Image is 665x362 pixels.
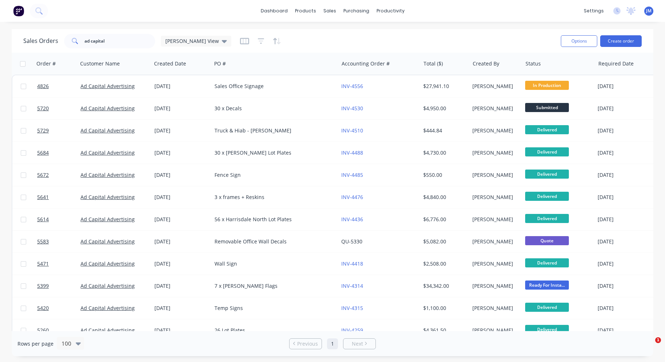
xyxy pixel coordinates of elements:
[598,282,656,290] div: [DATE]
[215,171,330,179] div: Fence Sign
[598,60,634,67] div: Required Date
[297,340,318,347] span: Previous
[291,5,320,16] div: products
[352,340,363,347] span: Next
[341,238,362,245] a: QU-5330
[341,216,363,223] a: INV-4436
[80,260,135,267] a: Ad Capital Advertising
[154,238,209,245] div: [DATE]
[598,127,656,134] div: [DATE]
[37,238,49,245] span: 5583
[37,186,80,208] a: 5641
[37,120,80,142] a: 5729
[154,305,209,312] div: [DATE]
[37,98,80,119] a: 5720
[341,127,363,134] a: INV-4510
[80,305,135,311] a: Ad Capital Advertising
[80,149,135,156] a: Ad Capital Advertising
[80,83,135,89] a: Ad Capital Advertising
[598,194,656,201] div: [DATE]
[17,340,54,347] span: Rows per page
[214,60,226,67] div: PO #
[526,60,541,67] div: Status
[472,238,517,245] div: [PERSON_NAME]
[646,8,652,14] span: JM
[80,238,135,245] a: Ad Capital Advertising
[37,282,49,290] span: 5399
[472,260,517,267] div: [PERSON_NAME]
[341,305,363,311] a: INV-4315
[525,192,569,201] span: Delivered
[80,171,135,178] a: Ad Capital Advertising
[37,142,80,164] a: 5684
[598,216,656,223] div: [DATE]
[215,327,330,334] div: 26 Lot Plates
[525,214,569,223] span: Delivered
[215,282,330,290] div: 7 x [PERSON_NAME] Flags
[423,149,464,156] div: $4,730.00
[341,260,363,267] a: INV-4418
[154,171,209,179] div: [DATE]
[472,149,517,156] div: [PERSON_NAME]
[37,149,49,156] span: 5684
[598,238,656,245] div: [DATE]
[598,105,656,112] div: [DATE]
[215,127,330,134] div: Truck & Hiab - [PERSON_NAME]
[640,337,658,355] iframe: Intercom live chat
[598,83,656,90] div: [DATE]
[423,171,464,179] div: $550.00
[154,327,209,334] div: [DATE]
[340,5,373,16] div: purchasing
[525,281,569,290] span: Ready For Insta...
[525,125,569,134] span: Delivered
[80,127,135,134] a: Ad Capital Advertising
[165,37,219,45] span: [PERSON_NAME] View
[423,194,464,201] div: $4,840.00
[37,305,49,312] span: 5420
[215,260,330,267] div: Wall Sign
[37,216,49,223] span: 5614
[423,127,464,134] div: $444.84
[341,105,363,112] a: INV-4530
[525,81,569,90] span: In Production
[215,149,330,156] div: 30 x [PERSON_NAME] Lot Plates
[37,208,80,230] a: 5614
[286,338,379,349] ul: Pagination
[525,325,569,334] span: Delivered
[154,83,209,90] div: [DATE]
[598,305,656,312] div: [DATE]
[37,127,49,134] span: 5729
[37,260,49,267] span: 5471
[598,260,656,267] div: [DATE]
[472,305,517,312] div: [PERSON_NAME]
[423,238,464,245] div: $5,082.00
[373,5,408,16] div: productivity
[215,238,330,245] div: Removable Office Wall Decals
[341,194,363,200] a: INV-4476
[423,327,464,334] div: $4,361.50
[423,83,464,90] div: $27,941.10
[37,105,49,112] span: 5720
[342,60,390,67] div: Accounting Order #
[37,297,80,319] a: 5420
[423,105,464,112] div: $4,950.00
[525,258,569,267] span: Delivered
[341,327,363,334] a: INV-4259
[327,338,338,349] a: Page 1 is your current page
[472,83,517,90] div: [PERSON_NAME]
[154,60,186,67] div: Created Date
[215,194,330,201] div: 3 x frames + Reskins
[423,216,464,223] div: $6,776.00
[154,149,209,156] div: [DATE]
[320,5,340,16] div: sales
[472,171,517,179] div: [PERSON_NAME]
[154,282,209,290] div: [DATE]
[343,340,375,347] a: Next page
[580,5,607,16] div: settings
[598,171,656,179] div: [DATE]
[525,170,569,179] span: Delivered
[472,105,517,112] div: [PERSON_NAME]
[80,216,135,223] a: Ad Capital Advertising
[215,216,330,223] div: 56 x Harrisdale North Lot Plates
[154,260,209,267] div: [DATE]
